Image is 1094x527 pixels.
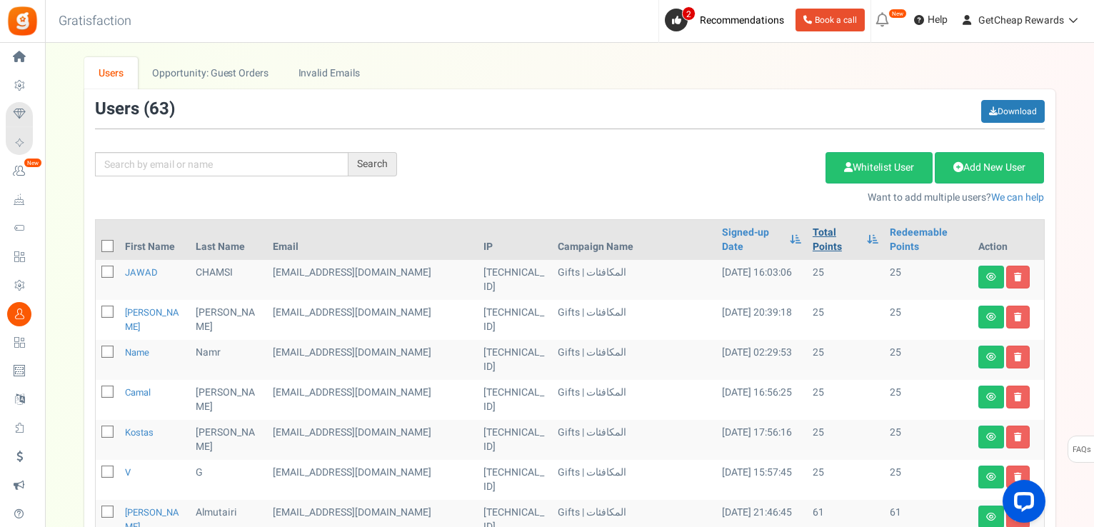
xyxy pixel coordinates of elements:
[807,380,884,420] td: 25
[716,340,807,380] td: [DATE] 02:29:53
[884,420,972,460] td: 25
[283,57,374,89] a: Invalid Emails
[722,226,783,254] a: Signed-up Date
[125,266,158,279] a: JAWAD
[884,380,972,420] td: 25
[478,340,552,380] td: [TECHNICAL_ID]
[716,420,807,460] td: [DATE] 17:56:16
[807,340,884,380] td: 25
[796,9,865,31] a: Book a call
[716,460,807,500] td: [DATE] 15:57:45
[807,420,884,460] td: 25
[986,393,996,401] i: View details
[478,380,552,420] td: [TECHNICAL_ID]
[552,300,716,340] td: Gifts | المكافئات
[125,306,179,333] a: [PERSON_NAME]
[190,340,267,380] td: namr
[1014,353,1022,361] i: Delete user
[935,152,1044,184] a: Add New User
[682,6,696,21] span: 2
[884,300,972,340] td: 25
[986,273,996,281] i: View details
[908,9,953,31] a: Help
[991,190,1044,205] a: We can help
[190,260,267,300] td: CHAMSI
[884,260,972,300] td: 25
[1014,393,1022,401] i: Delete user
[478,420,552,460] td: [TECHNICAL_ID]
[552,220,716,260] th: Campaign Name
[6,5,39,37] img: Gratisfaction
[267,260,478,300] td: customer
[119,220,191,260] th: First Name
[665,9,790,31] a: 2 Recommendations
[267,420,478,460] td: subscriber
[552,460,716,500] td: Gifts | المكافئات
[924,13,948,27] span: Help
[986,513,996,521] i: View details
[95,152,348,176] input: Search by email or name
[716,300,807,340] td: [DATE] 20:39:18
[552,380,716,420] td: Gifts | المكافئات
[478,220,552,260] th: IP
[978,13,1064,28] span: GetCheap Rewards
[888,9,907,19] em: New
[884,340,972,380] td: 25
[973,220,1044,260] th: Action
[190,460,267,500] td: G
[1014,313,1022,321] i: Delete user
[1014,473,1022,481] i: Delete user
[1014,433,1022,441] i: Delete user
[884,460,972,500] td: 25
[552,420,716,460] td: Gifts | المكافئات
[267,220,478,260] th: Email
[1014,273,1022,281] i: Delete user
[986,473,996,481] i: View details
[43,7,147,36] h3: Gratisfaction
[125,386,151,399] a: Camal
[890,226,966,254] a: Redeemable Points
[190,220,267,260] th: Last Name
[986,353,996,361] i: View details
[418,191,1045,205] p: Want to add multiple users?
[813,226,860,254] a: Total Points
[267,300,478,340] td: subscriber
[807,300,884,340] td: 25
[552,260,716,300] td: Gifts | المكافئات
[552,340,716,380] td: Gifts | المكافئات
[986,313,996,321] i: View details
[125,346,149,359] a: name
[6,159,39,184] a: New
[267,380,478,420] td: subscriber
[190,380,267,420] td: [PERSON_NAME]
[190,420,267,460] td: [PERSON_NAME]
[700,13,784,28] span: Recommendations
[807,460,884,500] td: 25
[716,260,807,300] td: [DATE] 16:03:06
[138,57,283,89] a: Opportunity: Guest Orders
[190,300,267,340] td: [PERSON_NAME]
[1072,436,1091,463] span: FAQs
[716,380,807,420] td: [DATE] 16:56:25
[825,152,933,184] a: Whitelist User
[95,100,175,119] h3: Users ( )
[478,300,552,340] td: [TECHNICAL_ID]
[267,460,478,500] td: customer
[267,340,478,380] td: subscriber
[986,433,996,441] i: View details
[807,260,884,300] td: 25
[478,260,552,300] td: [TECHNICAL_ID]
[24,158,42,168] em: New
[125,426,154,439] a: Kostas
[149,96,169,121] span: 63
[84,57,139,89] a: Users
[478,460,552,500] td: [TECHNICAL_ID]
[981,100,1045,123] a: Download
[125,466,131,479] a: V
[348,152,397,176] div: Search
